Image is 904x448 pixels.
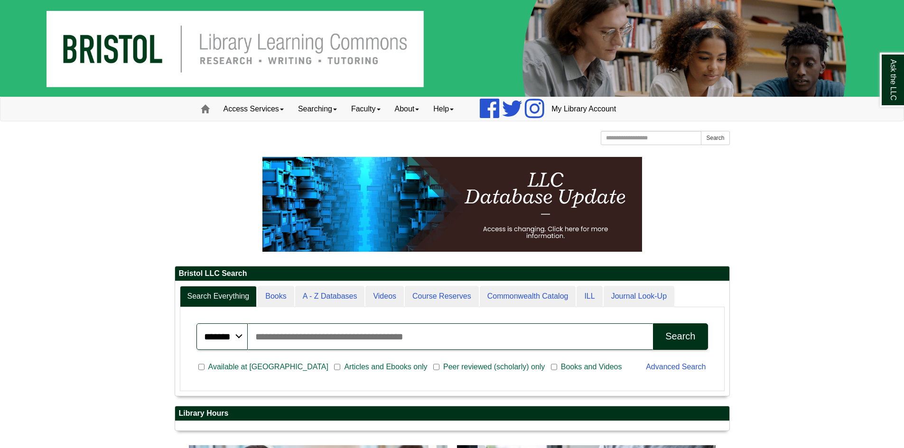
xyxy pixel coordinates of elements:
[344,97,388,121] a: Faculty
[334,363,340,371] input: Articles and Ebooks only
[365,286,404,307] a: Videos
[439,361,549,373] span: Peer reviewed (scholarly) only
[701,131,729,145] button: Search
[175,266,729,281] h2: Bristol LLC Search
[205,361,332,373] span: Available at [GEOGRAPHIC_DATA]
[295,286,365,307] a: A - Z Databases
[551,363,557,371] input: Books and Videos
[544,97,623,121] a: My Library Account
[557,361,626,373] span: Books and Videos
[262,157,642,252] img: HTML tutorial
[405,286,479,307] a: Course Reserves
[175,406,729,421] h2: Library Hours
[388,97,427,121] a: About
[340,361,431,373] span: Articles and Ebooks only
[653,323,708,350] button: Search
[216,97,291,121] a: Access Services
[480,286,576,307] a: Commonwealth Catalog
[291,97,344,121] a: Searching
[577,286,602,307] a: ILL
[433,363,439,371] input: Peer reviewed (scholarly) only
[426,97,461,121] a: Help
[258,286,294,307] a: Books
[665,331,695,342] div: Search
[604,286,674,307] a: Journal Look-Up
[198,363,205,371] input: Available at [GEOGRAPHIC_DATA]
[180,286,257,307] a: Search Everything
[646,363,706,371] a: Advanced Search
